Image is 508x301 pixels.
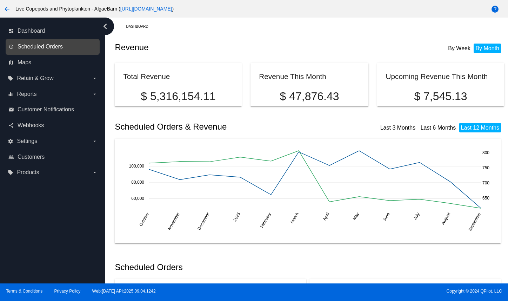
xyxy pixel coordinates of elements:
i: update [8,44,14,50]
text: May [352,211,360,221]
p: $ 47,876.43 [259,90,360,103]
mat-icon: help [491,5,499,13]
span: Copyright © 2024 QPilot, LLC [260,289,502,294]
span: Products [17,169,39,176]
text: 700 [482,180,489,185]
text: September [468,211,482,232]
h2: Upcoming Revenue This Month [386,72,488,80]
p: $ 7,545.13 [386,90,495,103]
a: dashboard Dashboard [8,25,98,37]
i: arrow_drop_down [92,170,98,175]
a: share Webhooks [8,120,98,131]
h2: Revenue This Month [259,72,326,80]
text: June [382,211,391,222]
i: local_offer [8,76,13,81]
i: chevron_left [100,21,111,32]
text: 800 [482,150,489,155]
i: local_offer [8,170,13,175]
span: Customers [18,154,45,160]
span: Reports [17,91,36,97]
p: $ 5,316,154.11 [123,90,233,103]
a: email Customer Notifications [8,104,98,115]
a: Dashboard [126,21,154,32]
a: Web:[DATE] API:2025.09.04.1242 [92,289,156,294]
h2: Total Revenue [123,72,170,80]
span: Maps [18,59,31,66]
li: By Month [474,44,501,53]
text: 750 [482,165,489,170]
mat-icon: arrow_back [3,5,11,13]
text: February [259,211,272,229]
a: Last 3 Months [380,125,416,131]
a: Last 12 Months [461,125,499,131]
span: Retain & Grow [17,75,53,81]
text: 2025 [232,211,241,222]
a: Terms & Conditions [6,289,42,294]
text: 60,000 [132,196,145,201]
i: share [8,123,14,128]
i: arrow_drop_down [92,138,98,144]
text: July [413,211,421,220]
span: Dashboard [18,28,45,34]
i: equalizer [8,91,13,97]
a: [URL][DOMAIN_NAME] [120,6,172,12]
span: Live Copepods and Phytoplankton - AlgaeBarn ( ) [15,6,174,12]
text: 80,000 [132,179,145,184]
text: 100,000 [129,164,145,169]
span: Customer Notifications [18,106,74,113]
a: Last 6 Months [421,125,456,131]
span: Scheduled Orders [18,44,63,50]
i: arrow_drop_down [92,76,98,81]
a: map Maps [8,57,98,68]
i: map [8,60,14,65]
text: August [441,211,452,225]
a: Privacy Policy [54,289,81,294]
i: dashboard [8,28,14,34]
li: By Week [446,44,472,53]
span: Settings [17,138,37,144]
span: Webhooks [18,122,44,129]
text: 650 [482,195,489,200]
h2: Scheduled Orders & Revenue [115,122,309,132]
text: December [197,211,211,231]
i: arrow_drop_down [92,91,98,97]
text: October [139,211,150,227]
i: settings [8,138,13,144]
text: March [290,211,300,224]
a: update Scheduled Orders [8,41,98,52]
h2: Scheduled Orders [115,262,309,272]
text: November [167,211,181,231]
text: April [322,211,330,221]
a: people_outline Customers [8,151,98,163]
i: people_outline [8,154,14,160]
i: email [8,107,14,112]
h2: Revenue [115,42,309,52]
